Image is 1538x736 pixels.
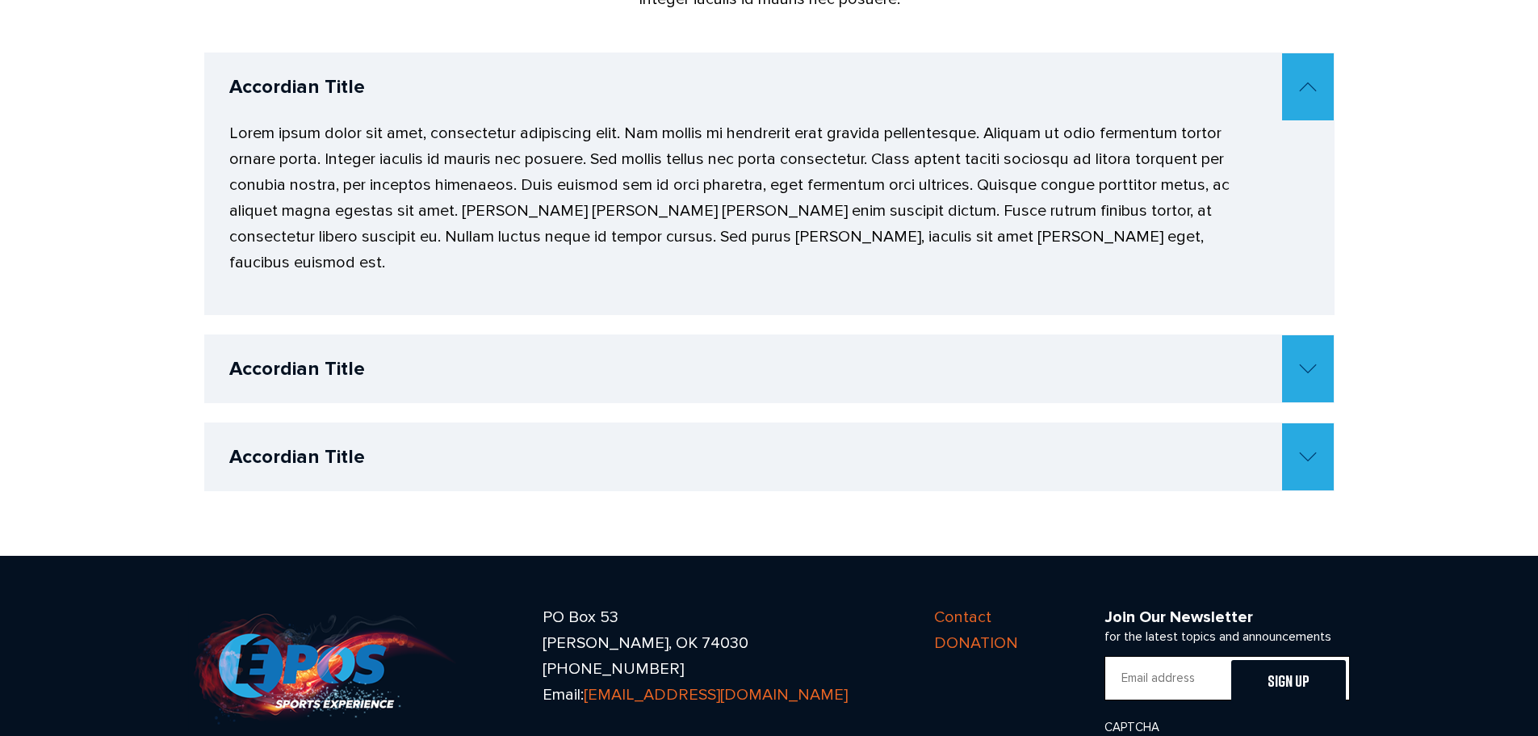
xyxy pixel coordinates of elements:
[229,120,1239,275] p: Lorem ipsum dolor sit amet, consectetur adipiscing elit. Nam mollis mi hendrerit erat gravida pel...
[1104,656,1350,700] input: Email address
[229,335,1334,402] h4: Accordian Title
[1299,452,1317,462] img: arrow
[1104,608,1253,627] strong: Join Our Newsletter
[229,53,1334,120] h4: Accordian Title
[1299,82,1317,92] img: arrow
[934,633,1018,652] a: DONATION
[934,608,991,626] a: Contact
[229,423,1334,490] h4: Accordian Title
[543,604,848,708] p: PO Box 53 [PERSON_NAME], OK 74030 [PHONE_NUMBER] Email:
[584,685,848,704] a: [EMAIL_ADDRESS][DOMAIN_NAME]
[1299,364,1317,374] img: arrow
[1104,630,1350,643] p: for the latest topics and announcements
[1231,660,1346,703] input: Sign Up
